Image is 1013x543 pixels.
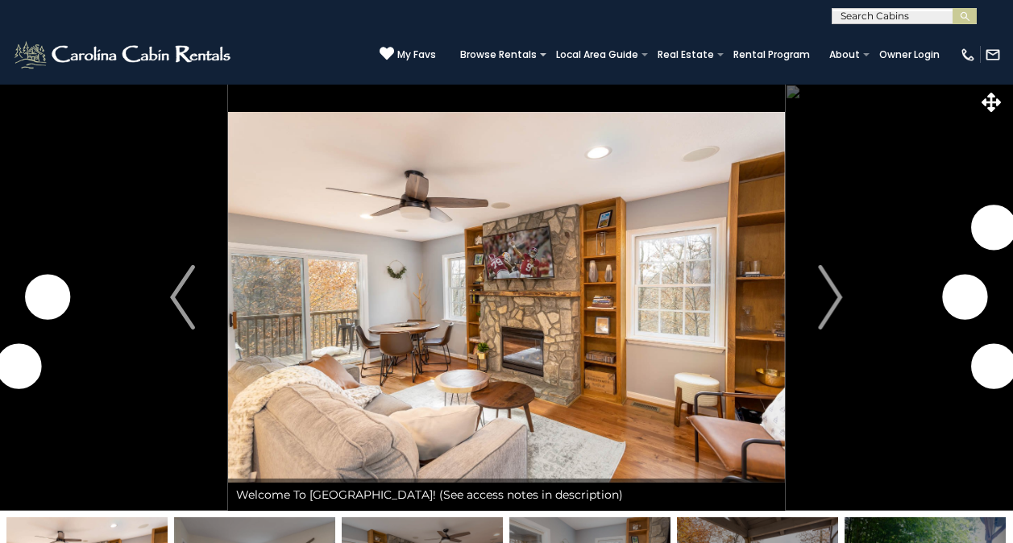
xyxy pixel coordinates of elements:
img: phone-regular-white.png [960,47,976,63]
button: Previous [137,84,227,511]
img: White-1-2.png [12,39,235,71]
a: My Favs [380,46,436,63]
a: Browse Rentals [452,44,545,66]
a: Real Estate [650,44,722,66]
a: About [821,44,868,66]
button: Next [785,84,875,511]
div: Welcome To [GEOGRAPHIC_DATA]! (See access notes in description) [228,479,785,511]
img: arrow [818,265,842,330]
a: Rental Program [725,44,818,66]
a: Owner Login [871,44,948,66]
span: My Favs [397,48,436,62]
img: arrow [170,265,194,330]
img: mail-regular-white.png [985,47,1001,63]
a: Local Area Guide [548,44,646,66]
